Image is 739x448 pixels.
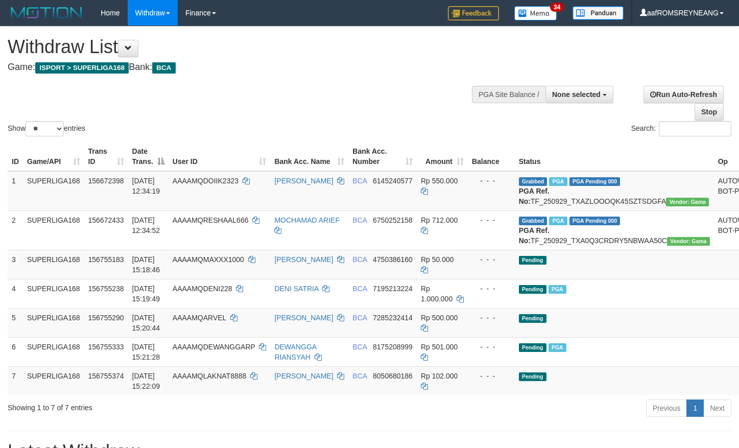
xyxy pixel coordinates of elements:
div: - - - [472,176,511,186]
a: Previous [646,399,687,417]
td: 2 [8,210,23,250]
th: Date Trans.: activate to sort column descending [128,142,169,171]
td: 7 [8,366,23,395]
div: PGA Site Balance / [472,86,545,103]
label: Search: [631,121,731,136]
span: 156755238 [88,285,124,293]
span: AAAAMQMAXXX1000 [173,255,244,264]
th: ID [8,142,23,171]
span: Pending [519,343,546,352]
a: DENI SATRIA [274,285,318,293]
img: panduan.png [573,6,624,20]
th: Bank Acc. Number: activate to sort column ascending [348,142,417,171]
td: TF_250929_TXA0Q3CRDRY5NBWAA50C [515,210,714,250]
span: BCA [352,285,367,293]
span: [DATE] 12:34:52 [132,216,160,234]
th: Bank Acc. Name: activate to sort column ascending [270,142,348,171]
span: Vendor URL: https://trx31.1velocity.biz [666,198,709,206]
span: Copy 6750252158 to clipboard [373,216,413,224]
td: TF_250929_TXAZLOOOQK45SZTSDGFA [515,171,714,211]
span: PGA Pending [569,217,621,225]
span: Marked by aafsoycanthlai [549,177,567,186]
span: [DATE] 15:19:49 [132,285,160,303]
a: [PERSON_NAME] [274,177,333,185]
span: Rp 1.000.000 [421,285,452,303]
button: None selected [545,86,613,103]
span: BCA [152,62,175,74]
span: Copy 7285232414 to clipboard [373,314,413,322]
select: Showentries [26,121,64,136]
span: BCA [352,314,367,322]
td: SUPERLIGA168 [23,210,84,250]
span: [DATE] 12:34:19 [132,177,160,195]
div: - - - [472,371,511,381]
td: SUPERLIGA168 [23,279,84,308]
span: Rp 550.000 [421,177,458,185]
th: User ID: activate to sort column ascending [169,142,271,171]
span: 34 [550,3,564,12]
a: MOCHAMAD ARIEF [274,216,340,224]
td: SUPERLIGA168 [23,171,84,211]
th: Game/API: activate to sort column ascending [23,142,84,171]
span: Copy 8175208999 to clipboard [373,343,413,351]
th: Trans ID: activate to sort column ascending [84,142,128,171]
span: BCA [352,343,367,351]
td: SUPERLIGA168 [23,250,84,279]
span: Marked by aafsoycanthlai [549,343,566,352]
div: - - - [472,342,511,352]
span: AAAAMQDEWANGGARP [173,343,255,351]
span: Rp 102.000 [421,372,458,380]
div: - - - [472,284,511,294]
td: 1 [8,171,23,211]
a: [PERSON_NAME] [274,372,333,380]
b: PGA Ref. No: [519,187,550,205]
span: ISPORT > SUPERLIGA168 [35,62,129,74]
a: Stop [695,103,724,121]
span: [DATE] 15:22:09 [132,372,160,390]
div: - - - [472,215,511,225]
span: BCA [352,372,367,380]
span: AAAAMQARVEL [173,314,226,322]
input: Search: [659,121,731,136]
span: Rp 712.000 [421,216,458,224]
span: Pending [519,372,546,381]
a: [PERSON_NAME] [274,255,333,264]
th: Balance [468,142,515,171]
td: 5 [8,308,23,337]
a: 1 [686,399,704,417]
span: 156755183 [88,255,124,264]
td: 3 [8,250,23,279]
span: AAAAMQRESHAAL666 [173,216,249,224]
span: PGA Pending [569,177,621,186]
span: Grabbed [519,217,547,225]
span: BCA [352,255,367,264]
th: Amount: activate to sort column ascending [417,142,468,171]
span: 156672398 [88,177,124,185]
a: DEWANGGA RIANSYAH [274,343,316,361]
span: Copy 6145240577 to clipboard [373,177,413,185]
span: BCA [352,216,367,224]
span: AAAAMQDOIIK2323 [173,177,239,185]
span: [DATE] 15:20:44 [132,314,160,332]
span: 156755374 [88,372,124,380]
span: 156672433 [88,216,124,224]
span: Marked by aafsoycanthlai [549,217,567,225]
div: - - - [472,313,511,323]
div: - - - [472,254,511,265]
img: Button%20Memo.svg [514,6,557,20]
span: Grabbed [519,177,547,186]
th: Status [515,142,714,171]
h1: Withdraw List [8,37,483,57]
img: MOTION_logo.png [8,5,85,20]
span: Vendor URL: https://trx31.1velocity.biz [667,237,710,246]
td: SUPERLIGA168 [23,366,84,395]
a: [PERSON_NAME] [274,314,333,322]
a: Run Auto-Refresh [643,86,724,103]
span: 156755290 [88,314,124,322]
h4: Game: Bank: [8,62,483,73]
span: Pending [519,256,546,265]
span: AAAAMQDENI228 [173,285,232,293]
span: AAAAMQLAKNAT8888 [173,372,246,380]
td: SUPERLIGA168 [23,308,84,337]
span: Marked by aafsoycanthlai [549,285,566,294]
